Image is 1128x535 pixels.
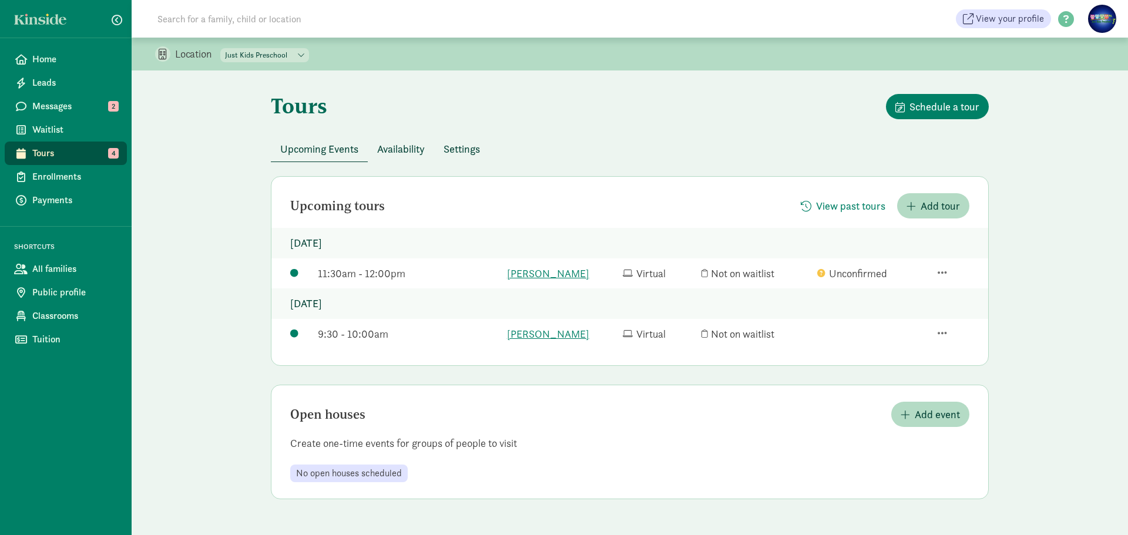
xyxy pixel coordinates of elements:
[976,12,1044,26] span: View your profile
[271,288,988,319] p: [DATE]
[791,200,895,213] a: View past tours
[32,99,117,113] span: Messages
[32,52,117,66] span: Home
[108,148,119,159] span: 4
[5,48,127,71] a: Home
[623,326,696,342] div: Virtual
[280,141,358,157] span: Upcoming Events
[507,265,617,281] a: [PERSON_NAME]
[956,9,1051,28] a: View your profile
[817,265,927,281] div: Unconfirmed
[444,141,480,157] span: Settings
[318,326,501,342] div: 9:30 - 10:00am
[108,101,119,112] span: 2
[318,265,501,281] div: 11:30am - 12:00pm
[296,468,402,479] span: No open houses scheduled
[290,408,365,422] h2: Open houses
[701,326,811,342] div: Not on waitlist
[32,262,117,276] span: All families
[271,94,327,117] h1: Tours
[5,142,127,165] a: Tours 4
[5,118,127,142] a: Waitlist
[150,7,480,31] input: Search for a family, child or location
[32,146,117,160] span: Tours
[909,99,979,115] span: Schedule a tour
[5,189,127,212] a: Payments
[377,141,425,157] span: Availability
[32,332,117,346] span: Tuition
[271,436,988,450] p: Create one-time events for groups of people to visit
[701,265,811,281] div: Not on waitlist
[5,328,127,351] a: Tuition
[175,47,220,61] p: Location
[886,94,989,119] button: Schedule a tour
[915,406,960,422] span: Add event
[921,198,960,214] span: Add tour
[5,95,127,118] a: Messages 2
[791,193,895,218] button: View past tours
[1069,479,1128,535] iframe: Chat Widget
[434,136,489,161] button: Settings
[623,265,696,281] div: Virtual
[5,257,127,281] a: All families
[32,193,117,207] span: Payments
[32,123,117,137] span: Waitlist
[5,304,127,328] a: Classrooms
[5,71,127,95] a: Leads
[5,281,127,304] a: Public profile
[32,170,117,184] span: Enrollments
[507,326,617,342] a: [PERSON_NAME]
[32,76,117,90] span: Leads
[897,193,969,218] button: Add tour
[816,198,885,214] span: View past tours
[32,285,117,300] span: Public profile
[271,136,368,161] button: Upcoming Events
[5,165,127,189] a: Enrollments
[368,136,434,161] button: Availability
[32,309,117,323] span: Classrooms
[290,199,385,213] h2: Upcoming tours
[271,228,988,258] p: [DATE]
[891,402,969,427] button: Add event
